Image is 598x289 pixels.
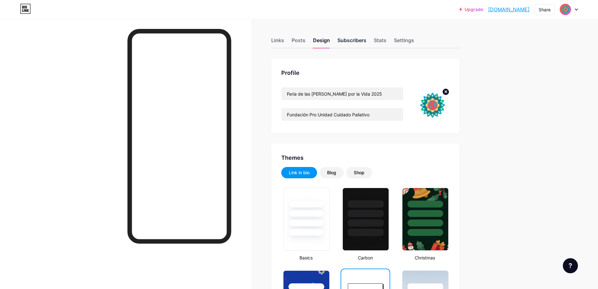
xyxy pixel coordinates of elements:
div: Stats [374,36,386,48]
div: Themes [281,153,450,162]
div: Blog [327,170,336,176]
a: Upgrade [459,7,483,12]
div: Link in bio [289,170,310,176]
div: Design [313,36,330,48]
div: Profile [281,69,450,77]
div: Links [271,36,284,48]
div: Share [539,6,551,13]
div: Basics [281,254,331,261]
div: Christmas [400,254,450,261]
input: Name [282,87,403,100]
div: Posts [292,36,305,48]
div: Shop [354,170,364,176]
input: Bio [282,108,403,121]
div: Subscribers [337,36,366,48]
div: Settings [394,36,414,48]
img: ffpv2025 [559,3,571,15]
img: ffpv2025 [413,87,450,123]
a: [DOMAIN_NAME] [488,6,530,13]
div: Carbon [341,254,390,261]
